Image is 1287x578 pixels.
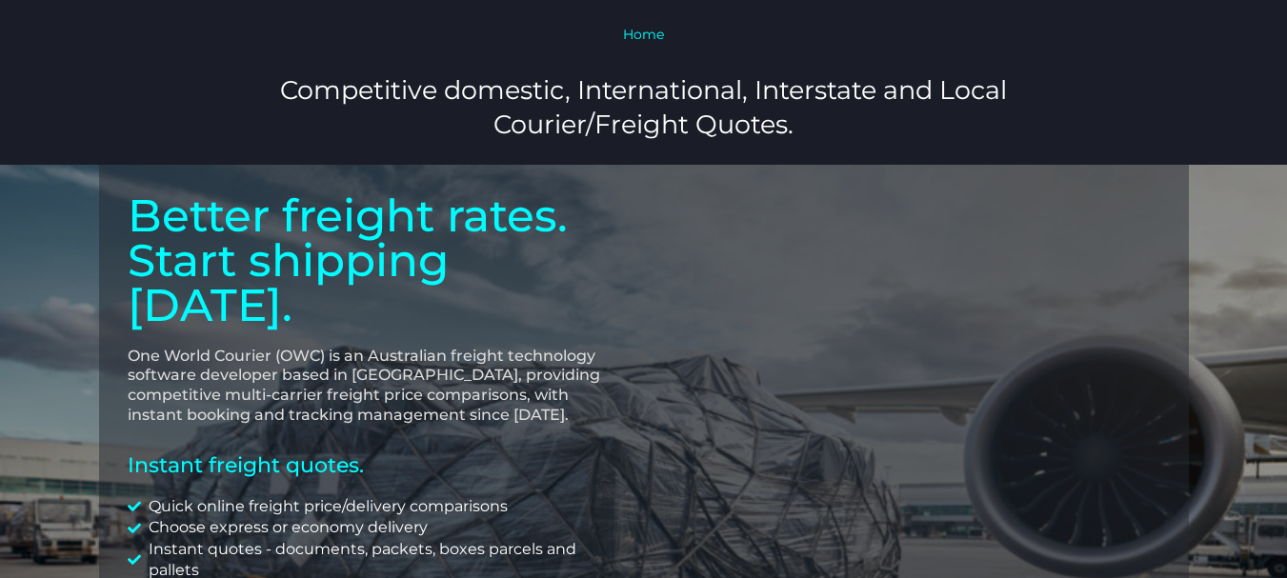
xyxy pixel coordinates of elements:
h2: Instant freight quotes. [128,454,615,477]
span: Quick online freight price/delivery comparisons [144,496,508,517]
a: Home [623,26,664,43]
span: Choose express or economy delivery [144,517,428,538]
p: One World Courier (OWC) is an Australian freight technology software developer based in [GEOGRAPH... [128,347,615,426]
h3: Competitive domestic, International, Interstate and Local Courier/Freight Quotes. [193,73,1095,140]
p: Better freight rates. Start shipping [DATE]. [128,193,615,328]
